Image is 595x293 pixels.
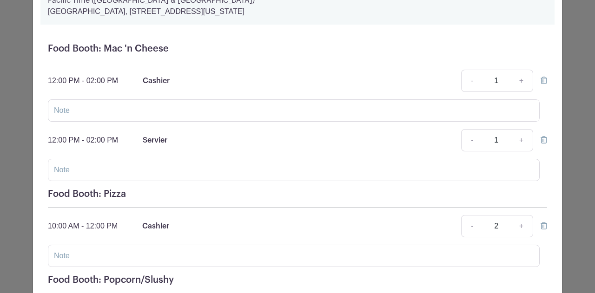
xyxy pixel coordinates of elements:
input: Note [48,245,540,267]
h5: Food Booth: Mac 'n Cheese [48,43,547,54]
input: Note [48,159,540,181]
span: 10:00 AM - 12:00 PM [48,222,118,230]
span: 12:00 PM - 02:00 PM [48,136,118,144]
span: Servier [143,137,167,144]
a: + [510,215,533,237]
span: 12:00 PM - 02:00 PM [48,77,118,85]
a: + [510,129,533,151]
a: - [461,215,483,237]
input: Note [48,99,540,122]
a: - [461,70,483,92]
h5: Food Booth: Pizza [48,189,547,200]
a: + [510,70,533,92]
span: Cashier [142,222,169,230]
span: Cashier [143,77,170,85]
h5: Food Booth: Popcorn/Slushy [48,274,547,286]
p: [GEOGRAPHIC_DATA], [STREET_ADDRESS][US_STATE] [48,6,547,17]
a: - [461,129,483,151]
